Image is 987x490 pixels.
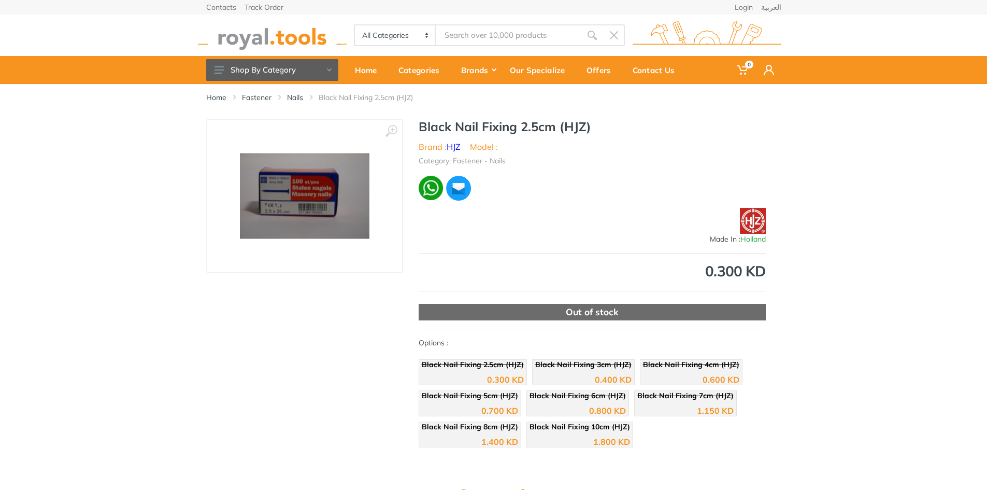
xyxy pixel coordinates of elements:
[391,59,454,81] div: Categories
[240,153,369,239] img: Royal Tools - Black Nail Fixing 2.5cm (HJZ)
[735,4,753,11] a: Login
[198,21,347,50] img: royal.tools Logo
[348,56,391,84] a: Home
[703,375,739,384] div: 0.600 KD
[503,56,579,84] a: Our Specialize
[589,407,626,415] div: 0.800 KD
[503,59,579,81] div: Our Specialize
[625,59,689,81] div: Contact Us
[419,390,521,416] a: Black Nail Fixing 5cm (HJZ) 0.700 KD
[419,119,766,134] h1: Black Nail Fixing 2.5cm (HJZ)
[391,56,454,84] a: Categories
[447,142,461,152] a: HJZ
[530,422,630,431] span: Black Nail Fixing 10cm (HJZ)
[730,56,756,84] a: 0
[419,176,443,200] img: wa.webp
[532,359,635,385] a: Black Nail Fixing 3cm (HJZ) 0.400 KD
[579,56,625,84] a: Offers
[535,360,632,369] span: Black Nail Fixing 3cm (HJZ)
[419,264,766,278] div: 0.300 KD
[206,92,226,103] a: Home
[422,422,518,431] span: Black Nail Fixing 8cm (HJZ)
[436,24,581,46] input: Site search
[481,407,518,415] div: 0.700 KD
[745,61,753,68] span: 0
[422,360,524,369] span: Black Nail Fixing 2.5cm (HJZ)
[643,360,739,369] span: Black Nail Fixing 4cm (HJZ)
[761,4,781,11] a: العربية
[487,375,524,384] div: 0.300 KD
[206,4,236,11] a: Contacts
[526,390,629,416] a: Black Nail Fixing 6cm (HJZ) 0.800 KD
[419,234,766,245] div: Made In :
[287,92,303,103] a: Nails
[419,304,766,320] div: Out of stock
[740,208,766,234] img: HJZ
[593,438,630,446] div: 1.800 KD
[419,359,527,385] a: Black Nail Fixing 2.5cm (HJZ) 0.300 KD
[625,56,689,84] a: Contact Us
[419,338,766,453] div: Options :
[422,391,518,400] span: Black Nail Fixing 5cm (HJZ)
[319,92,428,103] li: Black Nail Fixing 2.5cm (HJZ)
[595,375,632,384] div: 0.400 KD
[454,59,503,81] div: Brands
[526,422,633,447] a: Black Nail Fixing 10cm (HJZ) 1.800 KD
[445,175,472,202] img: ma.webp
[355,25,436,45] select: Category
[697,407,734,415] div: 1.150 KD
[206,92,781,103] nav: breadcrumb
[633,21,781,50] img: royal.tools Logo
[634,390,737,416] a: Black Nail Fixing 7cm (HJZ) 1.150 KD
[245,4,283,11] a: Track Order
[640,359,742,385] a: Black Nail Fixing 4cm (HJZ) 0.600 KD
[637,391,734,400] span: Black Nail Fixing 7cm (HJZ)
[242,92,271,103] a: Fastener
[419,141,461,153] li: Brand :
[419,156,506,166] li: Category: Fastener - Nails
[419,422,521,447] a: Black Nail Fixing 8cm (HJZ) 1.400 KD
[206,59,338,81] button: Shop By Category
[481,438,518,446] div: 1.400 KD
[470,141,498,153] li: Model :
[348,59,391,81] div: Home
[579,59,625,81] div: Offers
[530,391,626,400] span: Black Nail Fixing 6cm (HJZ)
[740,234,766,244] span: Holland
